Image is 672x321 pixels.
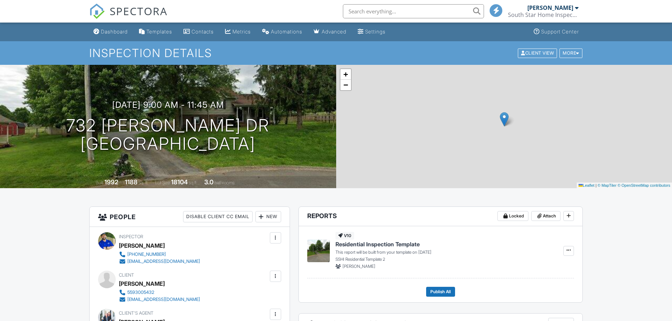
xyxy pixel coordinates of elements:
a: Zoom out [340,80,351,90]
h1: 732 [PERSON_NAME] Dr [GEOGRAPHIC_DATA] [66,116,270,154]
a: Advanced [311,25,349,38]
a: Leaflet [579,183,594,187]
a: Client View [517,50,559,55]
div: Advanced [322,29,346,35]
input: Search everything... [343,4,484,18]
span: sq.ft. [189,180,198,185]
div: Disable Client CC Email [183,211,253,222]
div: [PERSON_NAME] [119,278,165,289]
div: Dashboard [101,29,128,35]
div: [EMAIL_ADDRESS][DOMAIN_NAME] [127,297,200,302]
img: Marker [500,112,509,126]
span: Client's Agent [119,310,153,316]
a: [PHONE_NUMBER] [119,251,200,258]
a: 5593005432 [119,289,200,296]
span: sq. ft. [139,180,149,185]
div: Automations [271,29,302,35]
div: Support Center [541,29,579,35]
a: Dashboard [91,25,131,38]
a: Support Center [531,25,582,38]
a: Automations (Basic) [259,25,305,38]
span: Built [96,180,103,185]
span: Client [119,272,134,278]
h1: Inspection Details [89,47,583,59]
a: SPECTORA [89,10,168,24]
span: | [595,183,597,187]
a: © MapTiler [598,183,617,187]
img: The Best Home Inspection Software - Spectora [89,4,105,19]
div: 1992 [104,178,118,186]
a: Templates [136,25,175,38]
div: [PERSON_NAME] [527,4,573,11]
a: [EMAIL_ADDRESS][DOMAIN_NAME] [119,258,200,265]
h3: People [90,207,290,227]
span: − [343,80,348,89]
a: © OpenStreetMap contributors [618,183,670,187]
div: Settings [365,29,386,35]
div: New [255,211,281,222]
a: Contacts [181,25,217,38]
a: Metrics [222,25,254,38]
div: 3.0 [204,178,213,186]
div: Contacts [192,29,214,35]
span: SPECTORA [110,4,168,18]
a: Zoom in [340,69,351,80]
div: 18104 [171,178,188,186]
a: Settings [355,25,388,38]
div: [EMAIL_ADDRESS][DOMAIN_NAME] [127,259,200,264]
span: bathrooms [214,180,235,185]
div: 5593005432 [127,290,154,295]
div: Client View [518,48,557,58]
span: Lot Size [155,180,170,185]
div: South Star Home Inspections of The Shoals [508,11,579,18]
div: Templates [146,29,172,35]
span: + [343,70,348,79]
div: Metrics [232,29,251,35]
div: More [559,48,582,58]
div: [PERSON_NAME] [119,240,165,251]
span: Inspector [119,234,143,239]
h3: [DATE] 9:00 am - 11:45 am [112,100,224,110]
a: [EMAIL_ADDRESS][DOMAIN_NAME] [119,296,200,303]
div: 1188 [125,178,138,186]
div: [PHONE_NUMBER] [127,252,166,257]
